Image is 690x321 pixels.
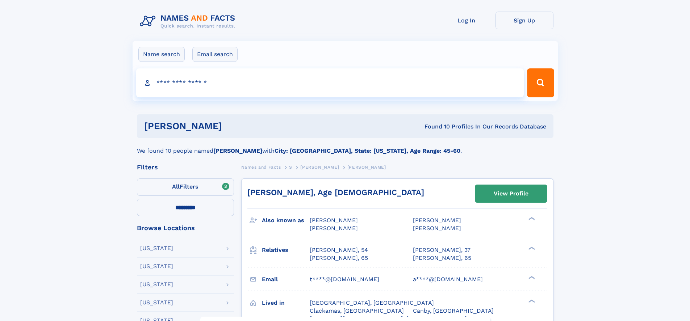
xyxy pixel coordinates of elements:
div: View Profile [494,185,528,202]
span: Clackamas, [GEOGRAPHIC_DATA] [310,307,404,314]
div: ❯ [527,275,535,280]
h3: Relatives [262,244,310,256]
span: [GEOGRAPHIC_DATA], [GEOGRAPHIC_DATA] [310,299,434,306]
span: S [289,165,292,170]
div: ❯ [527,299,535,303]
a: S [289,162,292,172]
a: [PERSON_NAME], 65 [413,254,471,262]
span: [PERSON_NAME] [413,225,461,232]
a: [PERSON_NAME], 54 [310,246,368,254]
div: Filters [137,164,234,170]
a: [PERSON_NAME], Age [DEMOGRAPHIC_DATA] [247,188,424,197]
span: Canby, [GEOGRAPHIC_DATA] [413,307,494,314]
a: Names and Facts [241,162,281,172]
a: Sign Up [495,12,553,29]
b: City: [GEOGRAPHIC_DATA], State: [US_STATE], Age Range: 45-60 [275,147,460,154]
span: [PERSON_NAME] [347,165,386,170]
input: search input [136,68,524,97]
label: Email search [192,47,238,62]
div: [US_STATE] [140,300,173,305]
h3: Email [262,273,310,286]
a: View Profile [475,185,547,202]
div: ❯ [527,246,535,250]
img: Logo Names and Facts [137,12,241,31]
h3: Also known as [262,214,310,227]
h1: [PERSON_NAME] [144,122,323,131]
span: [PERSON_NAME] [310,217,358,224]
div: [US_STATE] [140,263,173,269]
div: Browse Locations [137,225,234,231]
span: [PERSON_NAME] [300,165,339,170]
div: ❯ [527,216,535,221]
div: Found 10 Profiles In Our Records Database [323,123,546,131]
a: Log In [438,12,495,29]
h3: Lived in [262,297,310,309]
span: [PERSON_NAME] [310,225,358,232]
button: Search Button [527,68,554,97]
span: [PERSON_NAME] [413,217,461,224]
a: [PERSON_NAME], 65 [310,254,368,262]
div: [US_STATE] [140,282,173,287]
a: [PERSON_NAME] [300,162,339,172]
div: [US_STATE] [140,245,173,251]
a: [PERSON_NAME], 37 [413,246,471,254]
div: We found 10 people named with . [137,138,553,155]
label: Name search [138,47,185,62]
b: [PERSON_NAME] [213,147,262,154]
label: Filters [137,178,234,196]
span: All [172,183,180,190]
